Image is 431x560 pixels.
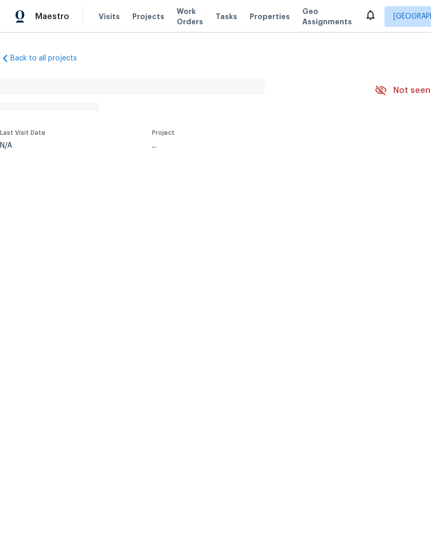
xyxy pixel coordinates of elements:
[35,11,69,22] span: Maestro
[152,142,350,149] div: ...
[215,13,237,20] span: Tasks
[132,11,164,22] span: Projects
[99,11,120,22] span: Visits
[177,6,203,27] span: Work Orders
[152,130,175,136] span: Project
[250,11,290,22] span: Properties
[302,6,352,27] span: Geo Assignments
